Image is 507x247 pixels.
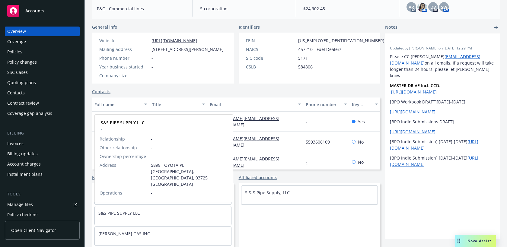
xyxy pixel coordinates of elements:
p: Please CC [PERSON_NAME] on all emails. If a request will take longer than 24 hours, please let [P... [390,53,495,79]
a: [PERSON_NAME] GAS INC [98,231,150,236]
img: photo [417,2,427,12]
div: SIC code [246,55,296,61]
a: Installment plans [5,169,80,179]
button: Phone number [303,97,349,112]
button: Email [207,97,303,112]
a: Billing updates [5,149,80,159]
div: Installment plans [7,169,43,179]
span: No [358,139,364,145]
span: - [151,136,228,142]
button: Title [150,97,207,112]
strong: S&S PIPE SUPPLY LLC [101,120,145,125]
span: Ownership percentage [100,153,146,160]
a: Accounts [5,2,80,19]
a: [PERSON_NAME][EMAIL_ADDRESS][DOMAIN_NAME] [210,136,279,148]
a: Overview [5,27,80,36]
div: Drag to move [455,235,463,247]
div: CSLB [246,64,296,70]
a: Account charges [5,159,80,169]
span: Identifiers [239,24,260,30]
span: Relationship [100,136,125,142]
span: Notes [385,24,397,31]
span: 5171 [298,55,308,61]
span: 584806 [298,64,313,70]
a: Coverage gap analysis [5,109,80,118]
a: [PERSON_NAME][EMAIL_ADDRESS][DOMAIN_NAME] [210,156,279,168]
div: Billing updates [7,149,38,159]
div: Tools [5,191,80,197]
a: - [306,159,312,165]
button: Full name [92,97,150,112]
span: P&C - Commercial lines [97,5,185,12]
div: Policy checking [7,210,38,220]
a: Policy changes [5,57,80,67]
span: - [151,190,228,196]
div: Overview [7,27,26,36]
div: Billing [5,130,80,136]
a: 5593608109 [306,139,335,145]
div: Contract review [7,98,39,108]
span: SW [441,4,447,10]
a: Contacts [92,88,110,95]
div: Phone number [306,101,340,108]
a: SSC Cases [5,68,80,77]
div: Manage files [7,200,33,209]
a: Affiliated accounts [239,174,277,181]
div: Account charges [7,159,41,169]
span: 5898 TOYOTA PI, [GEOGRAPHIC_DATA], [GEOGRAPHIC_DATA], 93725, [GEOGRAPHIC_DATA] [151,162,228,187]
a: [PERSON_NAME][EMAIL_ADDRESS][DOMAIN_NAME] [210,116,279,128]
div: NAICS [246,46,296,52]
span: Open Client Navigator [11,227,56,233]
a: Contacts [5,88,80,98]
div: Website [99,37,149,44]
a: [URL][DOMAIN_NAME] [390,109,435,115]
strong: MASTER DRIVE Incl. CCD: [390,83,440,88]
a: - [306,119,312,125]
a: Coverage [5,37,80,46]
span: AR [409,4,414,10]
span: [STREET_ADDRESS][PERSON_NAME] [151,46,224,52]
div: Full name [94,101,141,108]
a: add [493,24,500,31]
a: Named insureds [92,174,126,181]
span: - [101,126,145,132]
a: Policy checking [5,210,80,220]
a: [URL][DOMAIN_NAME] [151,38,197,43]
div: Invoices [7,139,24,148]
div: Email [210,101,294,108]
div: Key contact [352,101,371,108]
button: Nova Assist [455,235,496,247]
span: - [151,72,153,79]
a: Manage files [5,200,80,209]
span: Address [100,162,116,168]
div: Mailing address [99,46,149,52]
a: Contract review [5,98,80,108]
div: Title [152,101,198,108]
a: Policies [5,47,80,57]
div: Year business started [99,64,149,70]
span: - [151,55,153,61]
div: FEIN [246,37,296,44]
div: Company size [99,72,149,79]
button: Key contact [349,97,380,112]
div: Quoting plans [7,78,36,87]
div: Coverage gap analysis [7,109,52,118]
a: S & S Pipe Supply, LLC [245,190,290,195]
div: Coverage [7,37,26,46]
span: $24,902.45 [303,5,392,12]
p: [BPO Indio Submission] [DATE]-[DATE] [390,155,495,167]
a: S&S PIPE SUPPLY LLC [98,210,140,216]
div: Phone number [99,55,149,61]
a: Invoices [5,139,80,148]
p: [BPO Workbook DRAFT][DATE]-[DATE] [390,99,495,105]
span: - [151,153,228,160]
span: Nova Assist [467,238,491,243]
div: SSC Cases [7,68,28,77]
span: DV [430,4,436,10]
span: 457210 - Fuel Dealers [298,46,342,52]
span: Updated by [PERSON_NAME] on [DATE] 12:29 PM [390,46,495,51]
div: Contacts [7,88,25,98]
span: - [390,38,479,45]
span: General info [92,24,117,30]
a: [URL][DOMAIN_NAME] [391,89,437,95]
